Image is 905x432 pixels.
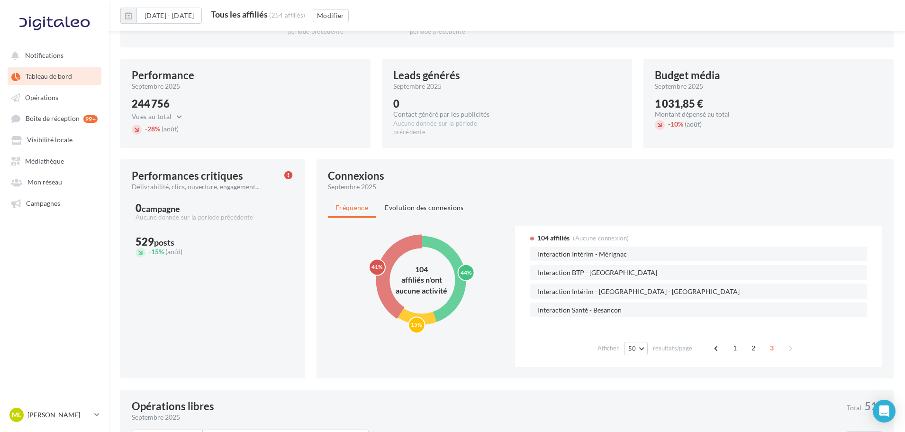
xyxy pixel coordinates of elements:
[393,119,500,137] div: Aucune donnée sur la période précédente
[313,9,349,22] button: Modifier
[727,340,742,356] span: 1
[211,10,268,18] div: Tous les affiliés
[154,238,174,247] div: posts
[27,410,90,420] p: [PERSON_NAME]
[655,82,703,91] span: septembre 2025
[6,110,103,127] a: Boîte de réception 99+
[653,344,692,353] span: résultats/page
[538,269,657,276] span: Interaction BTP - [GEOGRAPHIC_DATA]
[12,410,21,420] span: ML
[6,173,103,190] a: Mon réseau
[6,46,100,64] button: Notifications
[393,111,500,118] div: Contact généré par les publicités
[393,70,460,81] div: Leads générés
[328,171,384,181] div: Connexions
[132,111,187,122] button: Vues au total
[8,406,101,424] a: ML [PERSON_NAME]
[25,93,58,101] span: Opérations
[624,342,648,355] button: 50
[149,248,164,256] span: 15%
[269,11,306,19] div: (254 affiliés)
[27,178,62,186] span: Mon réseau
[83,115,98,123] div: 99+
[6,194,103,211] a: Campagnes
[145,125,160,133] span: 28%
[25,51,63,59] span: Notifications
[538,251,627,258] span: Interaction Intérim - Mérignac
[628,345,636,352] span: 50
[136,203,290,213] div: 0
[6,131,103,148] a: Visibilité locale
[132,413,180,422] span: septembre 2025
[328,182,376,192] span: septembre 2025
[132,70,194,81] div: Performance
[6,67,103,84] a: Tableau de bord
[136,213,290,222] div: Aucune donnée sur la période précédente
[132,99,187,109] div: 244 756
[26,73,72,81] span: Tableau de bord
[764,340,779,356] span: 3
[538,307,622,314] span: Interaction Santé - Besancon
[145,125,147,133] span: -
[149,248,151,256] span: -
[120,8,202,24] button: [DATE] - [DATE]
[668,120,683,128] span: 10%
[537,233,570,243] span: 104 affiliés
[655,70,720,81] div: Budget média
[393,275,450,296] div: affiliés n'ont aucune activité
[573,234,629,242] span: (Aucune connexion)
[411,321,422,328] text: 15%
[6,152,103,169] a: Médiathèque
[136,8,202,24] button: [DATE] - [DATE]
[136,237,290,247] div: 529
[142,204,180,213] div: campagne
[865,401,877,412] span: 51
[162,125,179,133] span: (août)
[873,400,896,423] div: Open Intercom Messenger
[460,268,471,276] text: 44%
[25,157,64,165] span: Médiathèque
[385,203,463,211] span: Evolution des connexions
[27,136,72,144] span: Visibilité locale
[26,115,80,123] span: Boîte de réception
[746,340,761,356] span: 2
[393,264,450,275] div: 104
[847,404,861,411] span: Total
[538,288,740,295] span: Interaction Intérim - [GEOGRAPHIC_DATA] - [GEOGRAPHIC_DATA]
[597,344,619,353] span: Afficher
[655,111,730,118] div: Montant dépensé au total
[655,99,730,109] div: 1 031,85 €
[165,248,182,256] span: (août)
[132,401,214,412] div: Opérations libres
[685,120,702,128] span: (août)
[132,82,180,91] span: septembre 2025
[668,120,670,128] span: -
[132,182,277,192] div: Délivrabilité, clics, ouverture, engagement...
[393,82,442,91] span: septembre 2025
[371,263,383,270] text: 41%
[26,199,60,207] span: Campagnes
[6,89,103,106] a: Opérations
[132,171,243,181] div: Performances critiques
[393,99,500,109] div: 0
